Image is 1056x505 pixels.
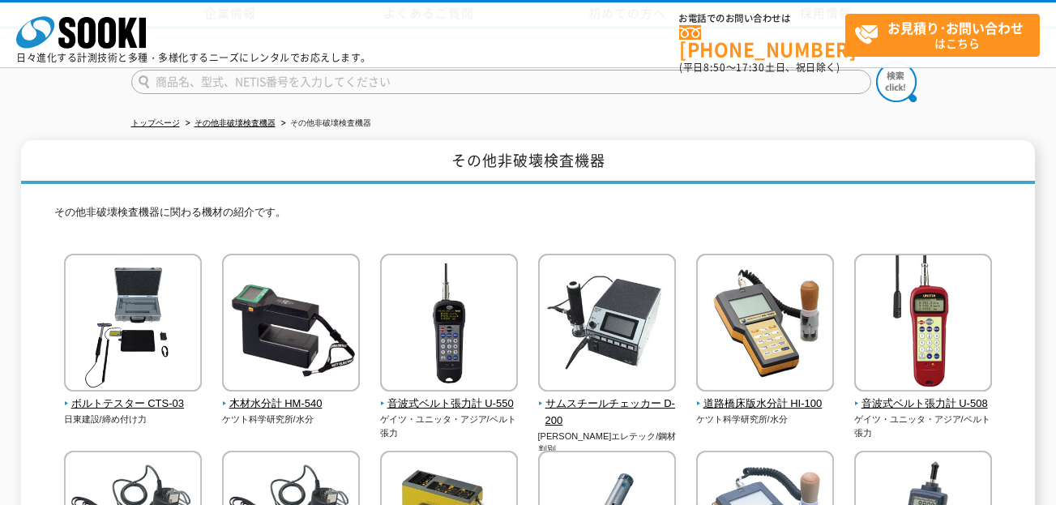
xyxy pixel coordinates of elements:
[538,430,677,456] p: [PERSON_NAME]エレテック/鋼材判別
[222,413,361,426] p: ケツト科学研究所/水分
[703,60,726,75] span: 8:50
[854,254,992,396] img: 音波式ベルト張力計 U-508
[222,380,361,413] a: 木材水分計 HM-540
[64,380,203,413] a: ボルトテスター CTS-03
[131,70,871,94] input: 商品名、型式、NETIS番号を入力してください
[679,14,845,24] span: お電話でのお問い合わせは
[278,115,371,132] li: その他非破壊検査機器
[854,380,993,413] a: 音波式ベルト張力計 U-508
[887,18,1024,37] strong: お見積り･お問い合わせ
[380,254,518,396] img: 音波式ベルト張力計 U-550
[380,413,519,439] p: ゲイツ・ユニッタ・アジア/ベルト張力
[380,396,519,413] span: 音波式ベルト張力計 U-550
[854,15,1039,55] span: はこちら
[679,60,840,75] span: (平日 ～ 土日、祝日除く)
[736,60,765,75] span: 17:30
[538,396,677,430] span: サムスチールチェッカー D-200
[16,53,371,62] p: 日々進化する計測技術と多種・多様化するニーズにレンタルでお応えします。
[876,62,917,102] img: btn_search.png
[538,380,677,429] a: サムスチールチェッカー D-200
[54,204,1003,229] p: その他非破壊検査機器に関わる機材の紹介です。
[21,140,1035,185] h1: その他非破壊検査機器
[222,396,361,413] span: 木材水分計 HM-540
[679,25,845,58] a: [PHONE_NUMBER]
[538,254,676,396] img: サムスチールチェッカー D-200
[845,14,1040,57] a: お見積り･お問い合わせはこちら
[854,413,993,439] p: ゲイツ・ユニッタ・アジア/ベルト張力
[696,413,835,426] p: ケツト科学研究所/水分
[854,396,993,413] span: 音波式ベルト張力計 U-508
[64,396,203,413] span: ボルトテスター CTS-03
[696,380,835,413] a: 道路橋床版水分計 HI-100
[64,413,203,426] p: 日東建設/締め付け力
[195,118,276,127] a: その他非破壊検査機器
[380,380,519,413] a: 音波式ベルト張力計 U-550
[222,254,360,396] img: 木材水分計 HM-540
[696,396,835,413] span: 道路橋床版水分計 HI-100
[696,254,834,396] img: 道路橋床版水分計 HI-100
[131,118,180,127] a: トップページ
[64,254,202,396] img: ボルトテスター CTS-03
